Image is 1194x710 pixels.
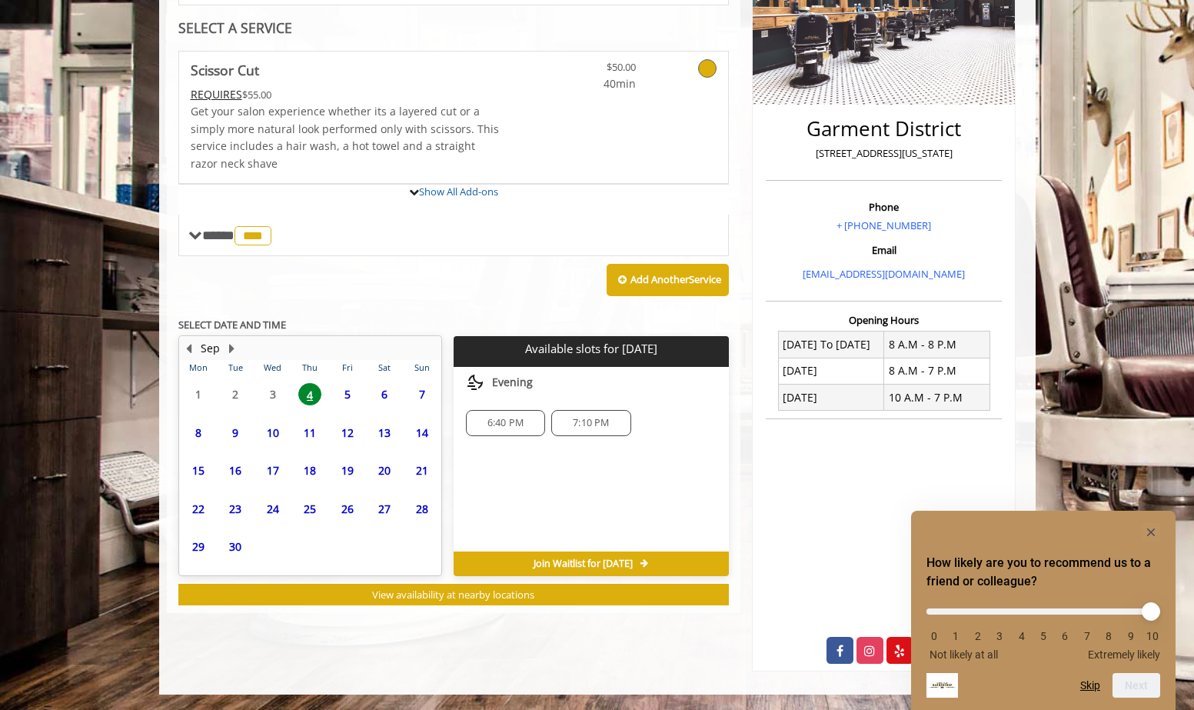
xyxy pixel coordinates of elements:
[178,318,286,332] b: SELECT DATE AND TIME
[217,528,254,566] td: Select day30
[217,489,254,528] td: Select day23
[298,498,321,520] span: 25
[411,459,434,482] span: 21
[261,498,284,520] span: 24
[191,59,259,81] b: Scissor Cut
[254,413,291,452] td: Select day10
[1080,679,1100,692] button: Skip
[948,630,963,642] li: 1
[411,422,434,444] span: 14
[328,360,365,375] th: Fri
[803,267,965,281] a: [EMAIL_ADDRESS][DOMAIN_NAME]
[551,410,630,436] div: 7:10 PM
[180,360,217,375] th: Mon
[336,459,359,482] span: 19
[1145,630,1160,642] li: 10
[291,413,328,452] td: Select day11
[770,245,998,255] h3: Email
[328,452,365,490] td: Select day19
[607,264,729,296] button: Add AnotherService
[573,417,609,429] span: 7:10 PM
[778,332,884,358] td: [DATE] To [DATE]
[180,452,217,490] td: Select day15
[411,383,434,405] span: 7
[254,452,291,490] td: Select day17
[403,360,441,375] th: Sun
[183,340,195,357] button: Previous Month
[545,52,636,92] a: $50.00
[373,422,396,444] span: 13
[366,413,403,452] td: Select day13
[836,218,931,232] a: + [PHONE_NUMBER]
[1123,630,1139,642] li: 9
[178,584,730,606] button: View availability at nearby locations
[187,459,210,482] span: 15
[1142,523,1160,542] button: Hide survey
[187,498,210,520] span: 22
[180,528,217,566] td: Select day29
[1113,673,1160,698] button: Next question
[224,535,247,558] span: 30
[411,498,434,520] span: 28
[226,340,238,357] button: Next Month
[492,376,533,388] span: Evening
[180,489,217,528] td: Select day22
[770,118,998,140] h2: Garment District
[545,75,636,92] span: 40min
[419,185,498,198] a: Show All Add-ons
[298,383,321,405] span: 4
[403,413,441,452] td: Select day14
[217,413,254,452] td: Select day9
[191,103,500,172] p: Get your salon experience whether its a layered cut or a simply more natural look performed only ...
[466,373,484,392] img: evening slots
[884,358,990,384] td: 8 A.M - 7 P.M
[328,375,365,414] td: Select day5
[884,332,990,358] td: 8 A.M - 8 P.M
[217,360,254,375] th: Tue
[992,630,1007,642] li: 3
[970,630,986,642] li: 2
[487,417,524,429] span: 6:40 PM
[291,375,328,414] td: Select day4
[187,535,210,558] span: 29
[224,498,247,520] span: 23
[191,86,500,103] div: $55.00
[178,21,730,35] div: SELECT A SERVICE
[630,272,721,286] b: Add Another Service
[187,422,210,444] span: 8
[1014,630,1029,642] li: 4
[372,588,534,602] span: View availability at nearby locations
[261,422,284,444] span: 10
[328,413,365,452] td: Select day12
[770,202,998,212] h3: Phone
[336,422,359,444] span: 12
[366,360,403,375] th: Sat
[930,648,998,661] span: Not likely at all
[366,452,403,490] td: Select day20
[1101,630,1116,642] li: 8
[403,452,441,490] td: Select day21
[1057,630,1073,642] li: 6
[217,452,254,490] td: Select day16
[373,459,396,482] span: 20
[261,459,284,482] span: 17
[191,87,242,102] span: This service needs some Advance to be paid before we block your appointment
[460,342,723,355] p: Available slots for [DATE]
[926,630,942,642] li: 0
[254,489,291,528] td: Select day24
[291,360,328,375] th: Thu
[254,360,291,375] th: Wed
[778,385,884,411] td: [DATE]
[180,413,217,452] td: Select day8
[336,498,359,520] span: 26
[466,410,545,436] div: 6:40 PM
[1036,630,1051,642] li: 5
[328,489,365,528] td: Select day26
[373,498,396,520] span: 27
[336,383,359,405] span: 5
[403,375,441,414] td: Select day7
[291,489,328,528] td: Select day25
[224,422,247,444] span: 9
[298,422,321,444] span: 11
[534,558,633,570] span: Join Waitlist for [DATE]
